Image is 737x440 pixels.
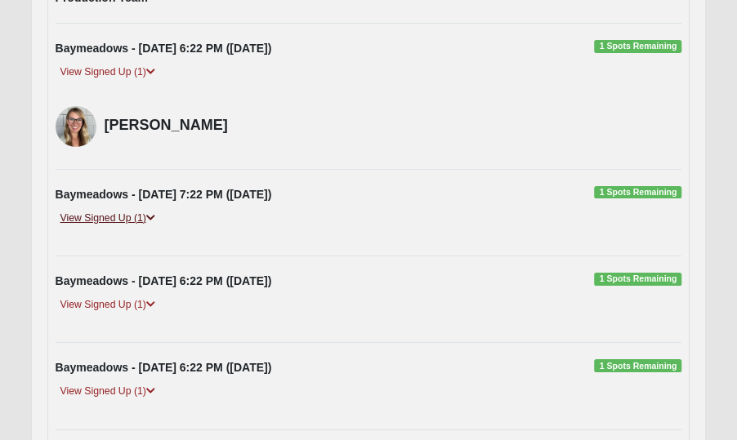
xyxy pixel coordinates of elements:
a: View Signed Up (1) [56,210,160,227]
strong: Baymeadows - [DATE] 7:22 PM ([DATE]) [56,188,272,201]
strong: Baymeadows - [DATE] 6:22 PM ([DATE]) [56,274,272,287]
h4: [PERSON_NAME] [105,117,682,135]
span: 1 Spots Remaining [594,273,681,286]
strong: Baymeadows - [DATE] 6:22 PM ([DATE]) [56,42,272,55]
a: View Signed Up (1) [56,383,160,400]
strong: Baymeadows - [DATE] 6:22 PM ([DATE]) [56,361,272,374]
span: 1 Spots Remaining [594,359,681,372]
a: View Signed Up (1) [56,296,160,313]
span: 1 Spots Remaining [594,40,681,53]
a: View Signed Up (1) [56,64,160,81]
span: 1 Spots Remaining [594,186,681,199]
img: Vanessa Shaw [56,106,96,147]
